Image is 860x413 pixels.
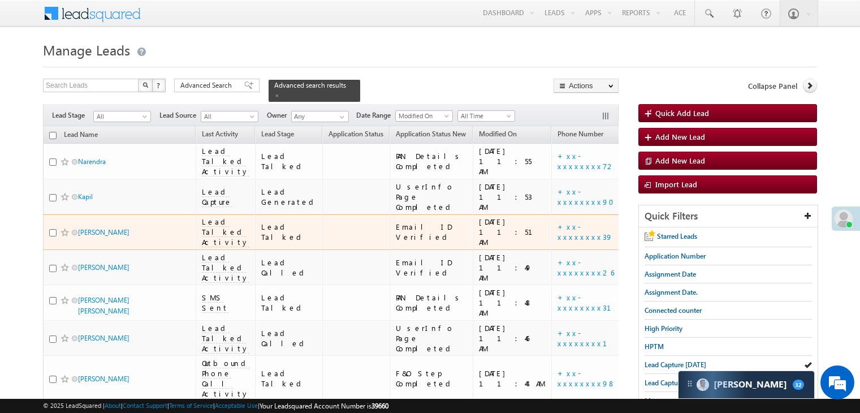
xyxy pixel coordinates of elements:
a: Modified On [473,128,522,143]
div: UserInfo Page Completed [396,182,468,212]
button: Actions [554,79,619,93]
span: Modified On [479,130,517,138]
span: Collapse Panel [748,81,797,91]
span: Advanced search results [274,81,346,89]
img: carter-drag [685,379,694,388]
a: [PERSON_NAME] [78,263,129,272]
span: Lead Capture [DATE] [645,378,706,387]
a: Application Status [323,128,389,143]
a: Lead Stage [256,128,300,143]
input: Type to Search [291,111,349,122]
div: Quick Filters [639,205,818,227]
span: ? [157,80,162,90]
span: 32 [793,380,804,390]
span: Assignment Date. [645,288,698,296]
a: [PERSON_NAME] [78,334,129,342]
span: Outbound Phone Call Activity [202,358,250,399]
a: +xx-xxxxxxxx39 [558,222,613,242]
div: Email ID Verified [396,257,468,278]
span: Owner [267,110,291,121]
a: Terms of Service [169,402,213,409]
a: About [105,402,121,409]
span: Application Number [645,252,706,260]
span: Lead Talked Activity [202,146,249,177]
span: Lead Talked Activity [202,323,249,354]
span: High Priority [645,324,682,333]
span: Add New Lead [655,156,705,165]
a: Application Status New [390,128,472,143]
span: © 2025 LeadSquared | | | | | [43,401,388,411]
a: All [201,111,258,122]
span: Modified On [396,111,450,121]
img: Search [142,82,148,88]
span: All [201,111,255,122]
span: Import Lead [655,179,697,189]
span: All Time [458,111,512,121]
a: +xx-xxxxxxxx98 [558,368,616,388]
span: Starred Leads [657,232,697,240]
div: carter-dragCarter[PERSON_NAME]32 [678,371,815,399]
span: 39660 [371,402,388,410]
span: Assignment Date [645,270,696,278]
a: [PERSON_NAME] [78,228,129,236]
span: Quick Add Lead [655,108,709,118]
a: Contact Support [123,402,167,409]
div: [DATE] 11:53 AM [479,182,546,212]
a: +xx-xxxxxxxx72 [558,151,615,171]
a: Lead Name [58,128,103,143]
button: ? [152,79,166,92]
div: Lead Generated [261,187,318,207]
a: Narendra [78,157,106,166]
a: +xx-xxxxxxxx18 [558,328,628,348]
a: All [93,111,151,122]
a: +xx-xxxxxxxx26 [558,257,614,277]
span: HPTM [645,342,664,351]
a: Show All Items [334,111,348,123]
div: Lead Talked [261,368,318,389]
a: [PERSON_NAME] [78,375,129,383]
span: Your Leadsquared Account Number is [260,402,388,410]
span: Lead Source [159,110,201,121]
span: Phone Number [558,130,603,138]
span: Lead Talked Activity [202,217,249,247]
div: [DATE] 11:51 AM [479,217,546,247]
span: Application Status [329,130,383,138]
span: Lead Capture [202,187,232,207]
span: All [94,111,148,122]
span: Advanced Search [180,80,235,91]
a: +xx-xxxxxxxx31 [558,292,625,312]
span: Application Status New [396,130,466,138]
div: [DATE] 11:55 AM [479,146,546,177]
div: [DATE] 11:49 AM [479,252,546,283]
a: Phone Number [552,128,609,143]
span: Add New Lead [655,132,705,141]
span: SMS Sent [202,292,228,313]
div: UserInfo Page Completed [396,323,468,354]
div: PAN Details Completed [396,292,468,313]
img: Carter [697,378,709,391]
span: Manage Leads [43,41,130,59]
div: Lead Talked [261,222,318,242]
a: [PERSON_NAME] [PERSON_NAME] [78,296,129,315]
span: Connected counter [645,306,702,315]
div: Lead Called [261,328,318,349]
a: Last Activity [196,128,244,143]
div: [DATE] 11:44 AM [479,368,546,389]
div: Email ID Verified [396,222,468,242]
div: Lead Talked [261,151,318,171]
div: Lead Called [261,257,318,278]
a: Kapil [78,192,93,201]
span: Lead Capture [DATE] [645,360,706,369]
div: F&O Step Completed [396,368,468,389]
a: +xx-xxxxxxxx90 [558,187,621,206]
span: Lead Talked Activity [202,252,249,283]
div: PAN Details Completed [396,151,468,171]
a: Modified On [395,110,453,122]
a: Acceptable Use [215,402,258,409]
div: Lead Talked [261,292,318,313]
span: Lead Stage [261,130,294,138]
div: [DATE] 11:48 AM [479,287,546,318]
span: Lead Stage [52,110,93,121]
span: Date Range [356,110,395,121]
a: All Time [457,110,515,122]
